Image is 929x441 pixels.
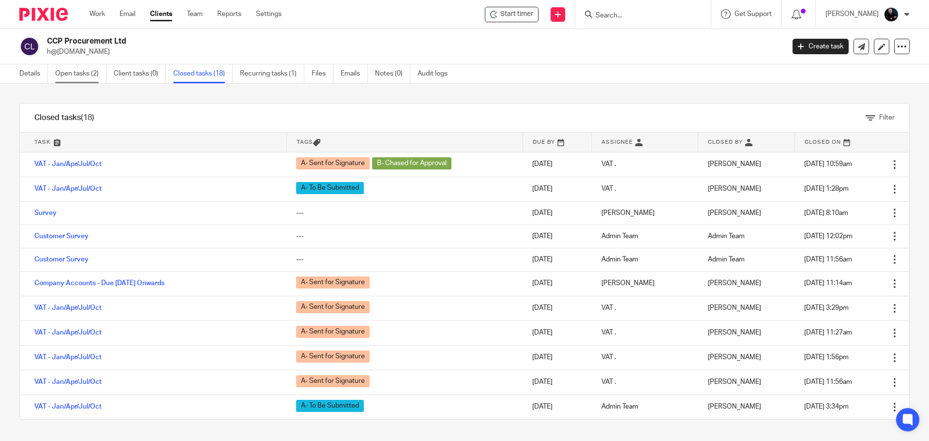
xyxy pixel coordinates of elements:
span: A- Sent for Signature [296,157,370,169]
span: A- To Be Submitted [296,400,364,412]
span: [PERSON_NAME] [708,185,761,192]
span: [DATE] 8:10am [804,210,848,216]
img: Headshots%20accounting4everything_Poppy%20Jakes%20Photography-2203.jpg [884,7,899,22]
span: [PERSON_NAME] [708,403,761,410]
td: [DATE] [523,345,592,370]
span: [DATE] 10:59am [804,161,852,167]
span: [PERSON_NAME] [708,210,761,216]
span: [PERSON_NAME] [708,304,761,311]
span: [PERSON_NAME] [708,280,761,287]
a: Audit logs [418,64,455,83]
input: Search [595,12,682,20]
td: Admin Team [592,395,698,419]
a: VAT - Jan/Apr/Jul/Oct [34,161,102,167]
span: A- Sent for Signature [296,276,370,289]
a: Work [90,9,105,19]
td: [PERSON_NAME] [592,271,698,296]
a: VAT - Jan/Apr/Jul/Oct [34,329,102,336]
td: [DATE] [523,225,592,248]
span: Get Support [734,11,772,17]
td: [DATE] [523,201,592,225]
span: (18) [81,114,94,122]
img: svg%3E [19,36,40,57]
a: VAT - Jan/Apr/Jul/Oct [34,354,102,361]
a: Create task [793,39,849,54]
a: VAT - Jan/Apr/Jul/Oct [34,379,102,385]
p: [PERSON_NAME] [825,9,879,19]
td: VAT . [592,370,698,395]
a: Closed tasks (18) [173,64,233,83]
td: [DATE] [523,296,592,320]
td: [DATE] [523,320,592,345]
td: Admin Team [592,248,698,271]
span: [DATE] 11:56am [804,256,852,263]
td: [DATE] [523,248,592,271]
span: [DATE] 11:56am [804,379,852,385]
span: [DATE] 12:02pm [804,233,853,240]
a: Email [120,9,135,19]
td: [DATE] [523,271,592,296]
a: Reports [217,9,241,19]
span: [PERSON_NAME] [708,379,761,385]
span: Admin Team [708,256,745,263]
a: Notes (0) [375,64,410,83]
div: --- [296,255,513,264]
span: [DATE] 11:14am [804,280,852,287]
a: Recurring tasks (1) [240,64,304,83]
img: Pixie [19,8,68,21]
span: [DATE] 1:28pm [804,185,849,192]
td: [DATE] [523,370,592,395]
span: [DATE] 11:27am [804,329,852,336]
td: VAT . [592,152,698,177]
span: A- Sent for Signature [296,301,370,313]
div: CCP Procurement Ltd [485,7,539,22]
span: A- Sent for Signature [296,350,370,363]
td: Admin Team [592,225,698,248]
h2: CCP Procurement Ltd [47,36,632,46]
span: Admin Team [708,233,745,240]
a: Open tasks (2) [55,64,106,83]
a: VAT - Jan/Apr/Jul/Oct [34,185,102,192]
a: Client tasks (0) [114,64,166,83]
a: Clients [150,9,172,19]
td: [DATE] [523,395,592,419]
span: A- To Be Submitted [296,182,364,194]
span: [PERSON_NAME] [708,329,761,336]
span: Filter [879,114,895,121]
th: Tags [286,133,523,152]
span: [DATE] 1:56pm [804,354,849,361]
a: Company Accounts - Due [DATE] Onwards [34,280,165,287]
a: VAT - Jan/Apr/Jul/Oct [34,403,102,410]
td: [PERSON_NAME] [592,201,698,225]
td: [DATE] [523,152,592,177]
a: Customer Survey [34,256,89,263]
span: [DATE] 3:29pm [804,304,849,311]
a: Customer Survey [34,233,89,240]
span: [DATE] 3:34pm [804,403,849,410]
span: A- Sent for Signature [296,375,370,387]
span: [PERSON_NAME] [708,354,761,361]
td: VAT . [592,177,698,201]
a: Team [187,9,203,19]
a: Survey [34,210,57,216]
td: [DATE] [523,177,592,201]
a: Details [19,64,48,83]
div: --- [296,208,513,218]
p: h@[DOMAIN_NAME] [47,47,778,57]
h1: Closed tasks [34,113,94,123]
div: --- [296,231,513,241]
td: VAT . [592,320,698,345]
span: A- Sent for Signature [296,326,370,338]
td: VAT . [592,296,698,320]
td: VAT . [592,345,698,370]
a: VAT - Jan/Apr/Jul/Oct [34,304,102,311]
a: Settings [256,9,282,19]
a: Emails [341,64,368,83]
span: B- Chased for Approval [372,157,451,169]
span: Start timer [500,9,533,19]
a: Files [312,64,333,83]
span: [PERSON_NAME] [708,161,761,167]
